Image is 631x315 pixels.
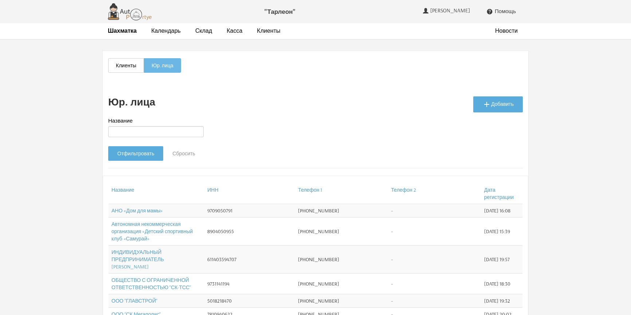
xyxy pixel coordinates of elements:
[144,58,181,73] a: Юр. лица
[204,294,295,307] td: 5018218470
[111,277,191,291] a: ОБЩЕСТВО С ОГРАНИЧЕННОЙ ОТВЕТСТВЕННОСТЬЮ "СК-ТСС"
[295,294,388,307] td: [PHONE_NUMBER]
[295,245,388,273] td: [PHONE_NUMBER]
[482,100,491,109] i: 
[204,217,295,245] td: 8904050955
[108,146,163,161] input: Отфильтровать
[495,8,516,15] span: Помощь
[111,207,163,214] a: АНО «Дом для мамы»
[111,221,193,242] a: Автономная некоммерческая организация «Детский спортивный клуб «Самурай»
[204,273,295,294] td: 9731141194
[108,96,155,108] h2: Юр. лица
[295,217,388,245] td: [PHONE_NUMBER]
[430,7,472,14] span: [PERSON_NAME]
[481,204,517,217] td: [DATE] 16:08
[481,217,517,245] td: [DATE] 15:39
[295,273,388,294] td: [PHONE_NUMBER]
[111,187,134,193] a: Название
[111,249,164,270] a: ИНДИВИДУАЛЬНЫЙ ПРЕДПРИНИМАТЕЛЬ [PERSON_NAME]
[298,187,322,193] a: Телефон 1
[151,27,181,35] a: Календарь
[388,217,481,245] td: -
[481,273,517,294] td: [DATE] 18:30
[486,8,493,15] i: 
[108,117,133,124] label: Название
[195,27,212,35] a: Склад
[473,96,523,112] a: Добавить
[481,245,517,273] td: [DATE] 19:57
[163,146,204,161] a: Сбросить
[207,187,218,193] a: ИНН
[391,187,416,193] a: Телефон 2
[108,27,137,35] a: Шахматка
[111,298,157,304] a: ООО "ГЛАВСТРОЙ"
[484,187,514,200] a: Дата регистрации
[227,27,242,35] a: Касса
[204,245,295,273] td: 611403594707
[204,204,295,217] td: 9709050791
[388,273,481,294] td: -
[388,204,481,217] td: -
[388,245,481,273] td: -
[257,27,280,35] a: Клиенты
[388,294,481,307] td: -
[295,204,388,217] td: [PHONE_NUMBER]
[108,58,144,73] a: Клиенты
[108,27,137,34] strong: Шахматка
[495,27,518,35] a: Новости
[481,294,517,307] td: [DATE] 19:32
